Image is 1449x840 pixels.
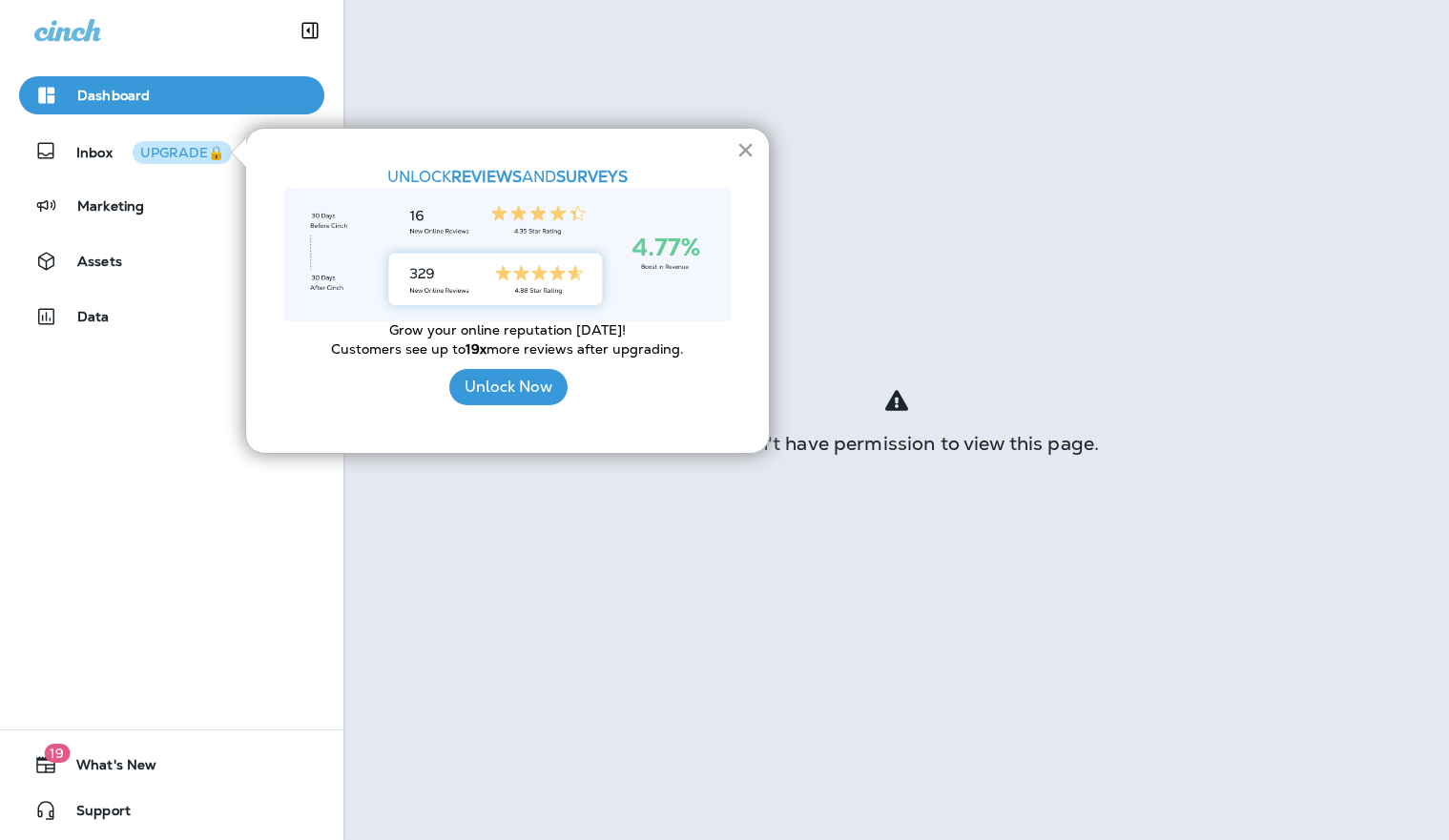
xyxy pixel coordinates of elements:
strong: 19x [466,340,486,358]
span: 19 [44,744,70,763]
span: UNLOCK [387,167,451,187]
span: more reviews after upgrading. [486,340,684,358]
span: Support [57,803,131,826]
p: Dashboard [77,88,150,103]
div: You don't have permission to view this page. [343,436,1449,451]
span: What's New [57,757,156,780]
p: Assets [77,254,122,269]
button: Collapse Sidebar [283,11,337,50]
strong: SURVEYS [556,167,628,187]
button: Unlock Now [449,369,568,405]
p: Grow your online reputation [DATE]! [284,321,731,340]
button: Close [736,134,755,165]
span: AND [522,167,556,187]
div: UPGRADE🔒 [140,146,224,159]
p: Inbox [76,141,232,161]
p: Marketing [77,198,144,214]
strong: REVIEWS [451,167,522,187]
span: Customers see up to [331,340,466,358]
p: Data [77,309,110,324]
